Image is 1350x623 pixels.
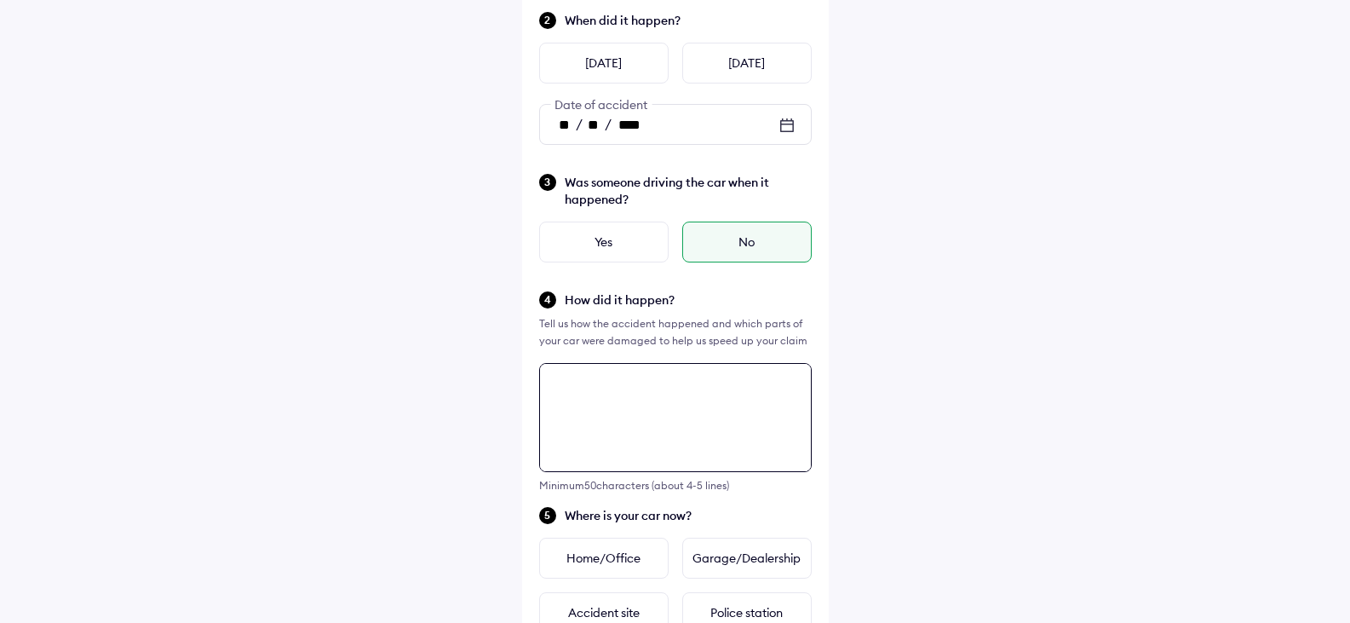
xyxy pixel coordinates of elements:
div: Tell us how the accident happened and which parts of your car were damaged to help us speed up yo... [539,315,812,349]
div: Yes [539,222,669,262]
span: / [576,115,583,132]
span: Date of accident [550,97,652,112]
div: Home/Office [539,538,669,579]
div: Garage/Dealership [682,538,812,579]
span: Was someone driving the car when it happened? [565,174,812,208]
div: Minimum 50 characters (about 4-5 lines) [539,479,812,492]
span: Where is your car now? [565,507,812,524]
div: No [682,222,812,262]
div: [DATE] [682,43,812,84]
span: How did it happen? [565,291,812,309]
span: When did it happen? [565,12,812,29]
div: [DATE] [539,43,669,84]
span: / [605,115,612,132]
